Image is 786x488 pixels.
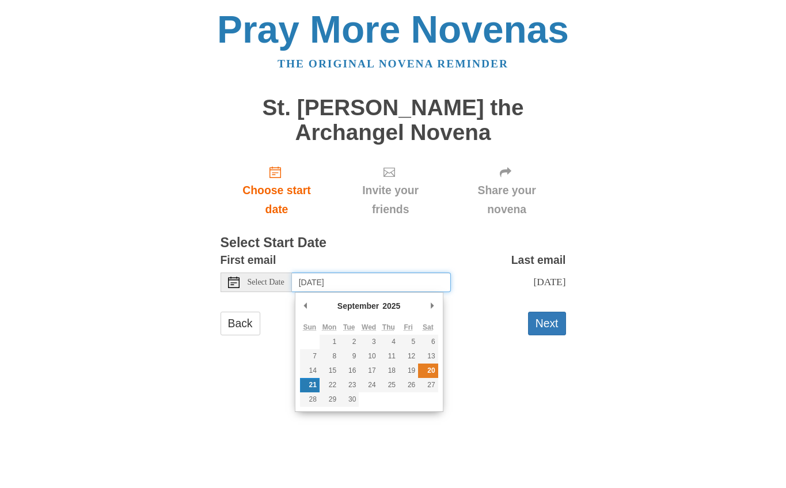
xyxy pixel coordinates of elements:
[221,96,566,145] h1: St. [PERSON_NAME] the Archangel Novena
[292,273,451,292] input: Use the arrow keys to pick a date
[382,323,395,331] abbr: Thursday
[418,364,438,378] button: 20
[398,335,418,349] button: 5
[359,364,378,378] button: 17
[320,392,339,407] button: 29
[300,364,320,378] button: 14
[300,297,312,315] button: Previous Month
[511,251,566,270] label: Last email
[320,349,339,364] button: 8
[359,378,378,392] button: 24
[398,378,418,392] button: 26
[320,364,339,378] button: 15
[221,156,333,225] a: Choose start date
[336,297,381,315] div: September
[448,156,566,225] div: Click "Next" to confirm your start date first.
[339,349,359,364] button: 9
[379,364,398,378] button: 18
[398,349,418,364] button: 12
[359,335,378,349] button: 3
[528,312,566,335] button: Next
[303,323,316,331] abbr: Sunday
[300,378,320,392] button: 21
[379,378,398,392] button: 25
[221,312,260,335] a: Back
[300,392,320,407] button: 28
[300,349,320,364] button: 7
[379,349,398,364] button: 11
[418,335,438,349] button: 6
[339,378,359,392] button: 23
[404,323,412,331] abbr: Friday
[339,364,359,378] button: 16
[344,181,436,219] span: Invite your friends
[398,364,418,378] button: 19
[423,323,434,331] abbr: Saturday
[339,335,359,349] button: 2
[343,323,355,331] abbr: Tuesday
[533,276,565,287] span: [DATE]
[221,251,276,270] label: First email
[320,335,339,349] button: 1
[320,378,339,392] button: 22
[427,297,438,315] button: Next Month
[379,335,398,349] button: 4
[359,349,378,364] button: 10
[217,8,569,51] a: Pray More Novenas
[232,181,322,219] span: Choose start date
[278,58,508,70] a: The original novena reminder
[418,378,438,392] button: 27
[418,349,438,364] button: 13
[333,156,447,225] div: Click "Next" to confirm your start date first.
[339,392,359,407] button: 30
[221,236,566,251] h3: Select Start Date
[381,297,402,315] div: 2025
[322,323,337,331] abbr: Monday
[362,323,376,331] abbr: Wednesday
[248,278,284,286] span: Select Date
[460,181,555,219] span: Share your novena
